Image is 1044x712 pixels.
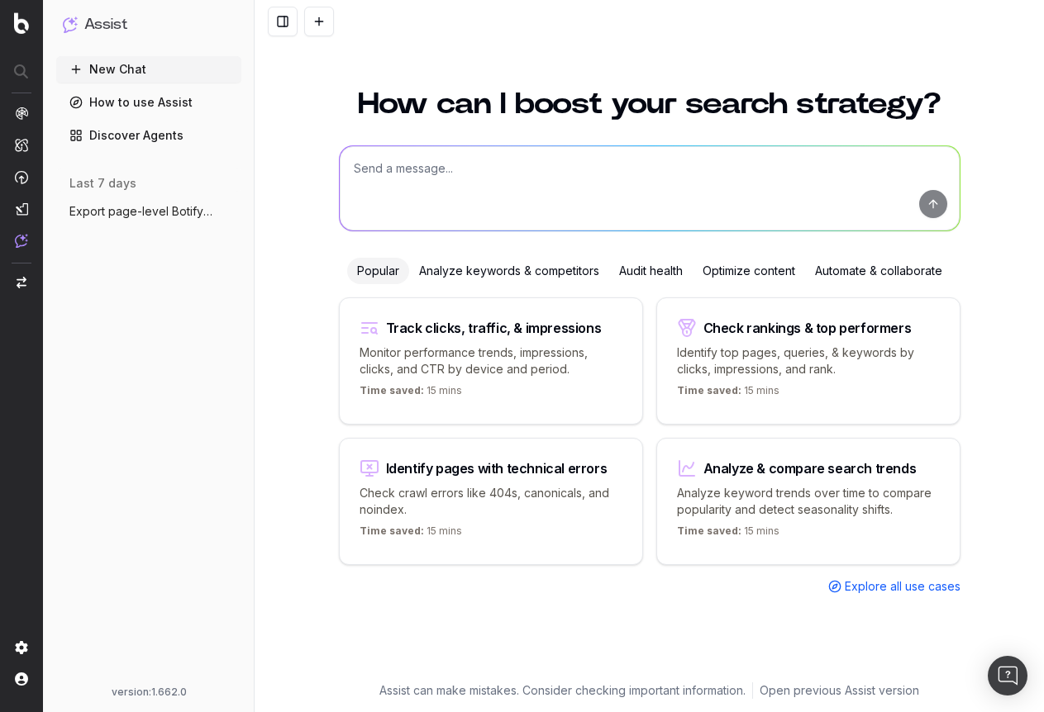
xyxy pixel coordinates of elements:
[339,89,961,119] h1: How can I boost your search strategy?
[677,384,741,396] span: Time saved:
[17,277,26,288] img: Switch project
[409,258,609,284] div: Analyze keywords & competitors
[69,203,215,220] span: Export page-level Botify LogAnalyzer dat
[14,12,29,34] img: Botify logo
[15,107,28,120] img: Analytics
[360,384,424,396] span: Time saved:
[828,578,961,595] a: Explore all use cases
[988,656,1027,695] div: Open Intercom Messenger
[15,170,28,184] img: Activation
[703,321,912,335] div: Check rankings & top performers
[360,525,424,537] span: Time saved:
[360,485,622,518] p: Check crawl errors like 404s, canonicals, and noindex.
[347,258,409,284] div: Popular
[56,122,241,149] a: Discover Agents
[69,175,136,192] span: last 7 days
[760,682,919,699] a: Open previous Assist version
[56,89,241,116] a: How to use Assist
[56,198,241,225] button: Export page-level Botify LogAnalyzer dat
[386,462,608,475] div: Identify pages with technical errors
[805,258,952,284] div: Automate & collaborate
[703,462,917,475] div: Analyze & compare search trends
[677,485,940,518] p: Analyze keyword trends over time to compare popularity and detect seasonality shifts.
[15,202,28,216] img: Studio
[63,686,235,699] div: version: 1.662.0
[15,234,28,248] img: Assist
[386,321,602,335] div: Track clicks, traffic, & impressions
[360,384,462,404] p: 15 mins
[63,17,78,32] img: Assist
[360,344,622,377] p: Monitor performance trends, impressions, clicks, and CTR by device and period.
[609,258,693,284] div: Audit health
[15,672,28,686] img: My account
[84,13,127,36] h1: Assist
[15,641,28,654] img: Setting
[693,258,805,284] div: Optimize content
[677,525,741,537] span: Time saved:
[677,525,779,544] p: 15 mins
[379,682,746,699] p: Assist can make mistakes. Consider checking important information.
[845,578,961,595] span: Explore all use cases
[15,138,28,152] img: Intelligence
[677,384,779,404] p: 15 mins
[677,344,940,377] p: Identify top pages, queries, & keywords by clicks, impressions, and rank.
[63,13,235,36] button: Assist
[360,525,462,544] p: 15 mins
[56,56,241,83] button: New Chat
